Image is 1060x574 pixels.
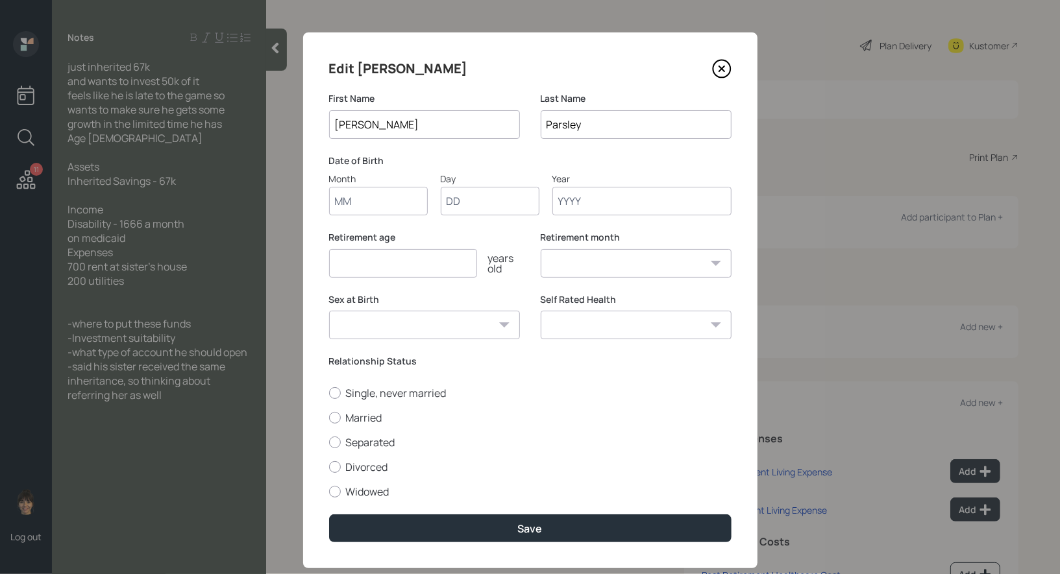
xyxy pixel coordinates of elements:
label: Separated [329,435,732,449]
label: Retirement month [541,231,732,244]
div: Year [552,172,732,185]
label: Retirement age [329,231,520,244]
h4: Edit [PERSON_NAME] [329,58,468,79]
label: Date of Birth [329,154,732,167]
label: Married [329,411,732,425]
div: years old [477,253,520,274]
div: Month [329,172,428,185]
button: Save [329,514,732,542]
label: Sex at Birth [329,293,520,306]
div: Save [518,521,543,536]
input: Year [552,187,732,215]
label: Self Rated Health [541,293,732,306]
label: Relationship Status [329,355,732,368]
label: Last Name [541,92,732,105]
div: Day [441,172,539,185]
label: Divorced [329,460,732,474]
label: Single, never married [329,386,732,400]
input: Day [441,187,539,215]
label: Widowed [329,484,732,499]
label: First Name [329,92,520,105]
input: Month [329,187,428,215]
